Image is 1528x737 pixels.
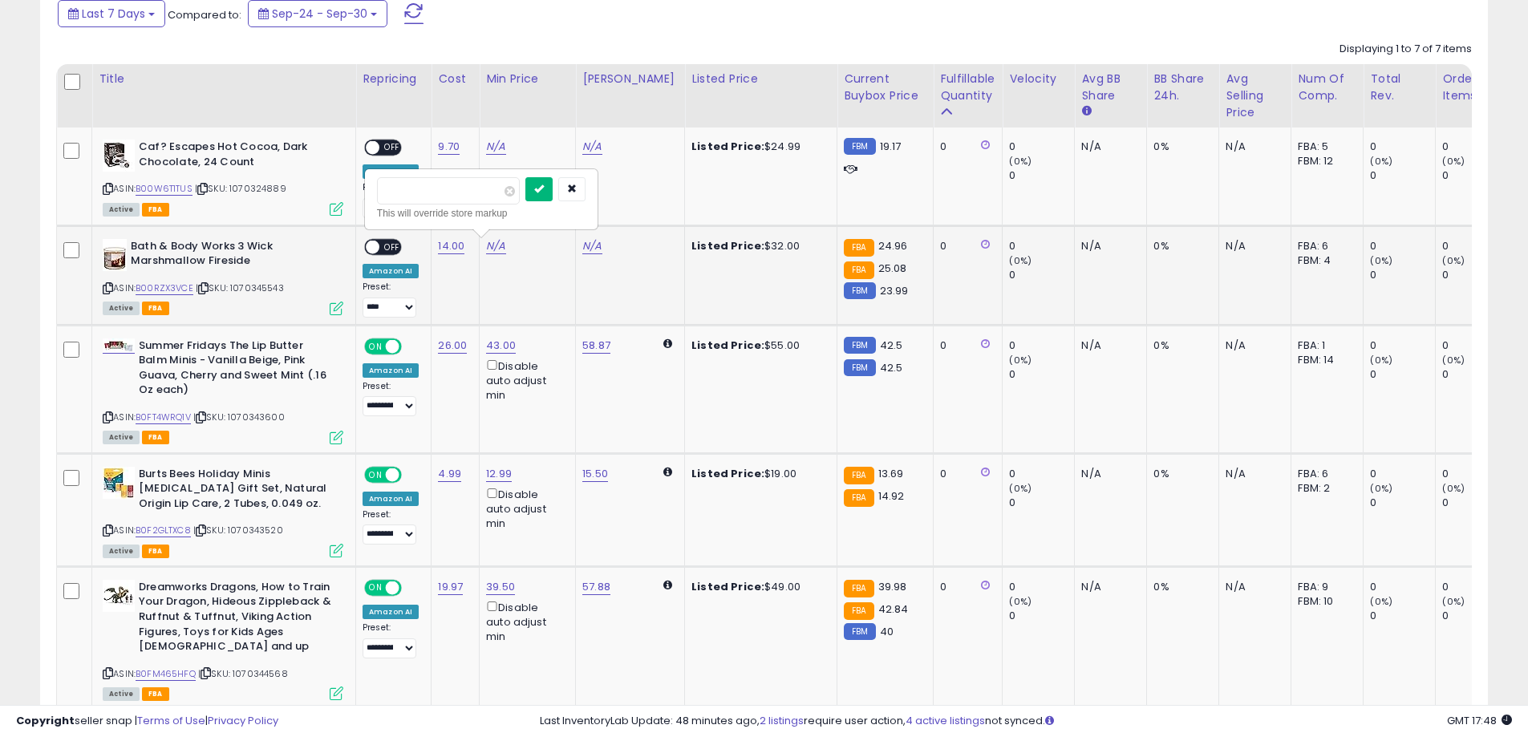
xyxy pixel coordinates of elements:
b: Listed Price: [691,338,764,353]
b: Listed Price: [691,238,764,253]
div: 0 [1442,168,1507,183]
span: ON [366,339,386,353]
span: 42.5 [880,360,903,375]
span: OFF [399,581,425,594]
div: N/A [1226,239,1279,253]
small: (0%) [1442,595,1465,608]
div: Total Rev. [1370,71,1429,104]
div: Title [99,71,349,87]
div: Amazon AI [363,363,419,378]
div: 0 [1442,580,1507,594]
div: 0 [1009,168,1074,183]
div: Fulfillable Quantity [940,71,995,104]
div: $32.00 [691,239,825,253]
span: All listings currently available for purchase on Amazon [103,302,140,315]
div: Cost [438,71,472,87]
a: 4 active listings [906,713,985,728]
small: (0%) [1009,354,1032,366]
span: All listings currently available for purchase on Amazon [103,431,140,444]
div: N/A [1226,580,1279,594]
small: (0%) [1370,354,1392,366]
small: Avg BB Share. [1081,104,1091,119]
a: B0FM465HFQ [136,667,196,681]
div: 0 [1009,239,1074,253]
div: Ordered Items [1442,71,1501,104]
span: OFF [399,468,425,481]
div: ASIN: [103,239,343,314]
i: Calculated using Dynamic Max Price. [663,580,672,590]
span: FBA [142,302,169,315]
a: 2 listings [760,713,804,728]
a: B00W6T1TUS [136,182,193,196]
span: 40 [880,624,894,639]
div: 0 [1370,367,1435,382]
div: Current Buybox Price [844,71,926,104]
b: Listed Price: [691,139,764,154]
div: 0 [1009,580,1074,594]
div: Disable auto adjust min [486,485,563,532]
b: Caf? Escapes Hot Cocoa, Dark Chocolate, 24 Count [139,140,334,173]
div: 0 [1370,239,1435,253]
div: 0 [1442,140,1507,154]
small: (0%) [1370,595,1392,608]
span: FBA [142,203,169,217]
div: 0 [1009,140,1074,154]
div: 0 [940,338,990,353]
span: | SKU: 1070343600 [193,411,285,423]
div: 0 [1009,268,1074,282]
a: 19.97 [438,579,463,595]
small: (0%) [1009,482,1032,495]
div: 0% [1153,140,1206,154]
div: 0 [1009,609,1074,623]
div: 0 [1370,580,1435,594]
span: | SKU: 1070344568 [198,667,288,680]
small: FBA [844,239,873,257]
span: ON [366,468,386,481]
a: B0F2GLTXC8 [136,524,191,537]
span: Compared to: [168,7,241,22]
a: N/A [486,238,505,254]
div: Num of Comp. [1298,71,1356,104]
div: 0 [940,239,990,253]
div: FBA: 1 [1298,338,1351,353]
div: Preset: [363,182,419,218]
a: 14.00 [438,238,464,254]
div: Avg Selling Price [1226,71,1284,121]
div: FBM: 14 [1298,353,1351,367]
div: N/A [1226,338,1279,353]
div: FBM: 4 [1298,253,1351,268]
div: N/A [1081,140,1134,154]
small: FBA [844,467,873,484]
div: FBM: 10 [1298,594,1351,609]
span: ON [366,581,386,594]
b: Burts Bees Holiday Minis [MEDICAL_DATA] Gift Set, Natural Origin Lip Care, 2 Tubes, 0.049 oz. [139,467,334,516]
div: seller snap | | [16,714,278,729]
div: Min Price [486,71,569,87]
div: Avg BB Share [1081,71,1140,104]
span: 42.84 [878,601,909,617]
b: Listed Price: [691,579,764,594]
div: 0 [1442,467,1507,481]
div: Displaying 1 to 7 of 7 items [1340,42,1472,57]
img: 31CFZbTkVsL._SL40_.jpg [103,338,135,353]
span: OFF [379,141,405,155]
div: Preset: [363,381,419,417]
div: Amazon AI [363,492,419,506]
b: Summer Fridays The Lip Butter Balm Minis - Vanilla Beige, Pink Guava, Cherry and Sweet Mint (.16 ... [139,338,334,402]
div: Preset: [363,509,419,545]
a: N/A [486,139,505,155]
div: Amazon AI [363,264,419,278]
div: 0 [1370,496,1435,510]
b: Dreamworks Dragons, How to Train Your Dragon, Hideous Zippleback & Ruffnut & Tuffnut, Viking Acti... [139,580,334,658]
span: | SKU: 1070324889 [195,182,286,195]
span: All listings currently available for purchase on Amazon [103,545,140,558]
div: N/A [1081,580,1134,594]
small: (0%) [1442,155,1465,168]
small: FBM [844,282,875,299]
div: FBA: 5 [1298,140,1351,154]
small: FBM [844,138,875,155]
div: Repricing [363,71,424,87]
span: 25.08 [878,261,907,276]
div: $19.00 [691,467,825,481]
div: ASIN: [103,467,343,556]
